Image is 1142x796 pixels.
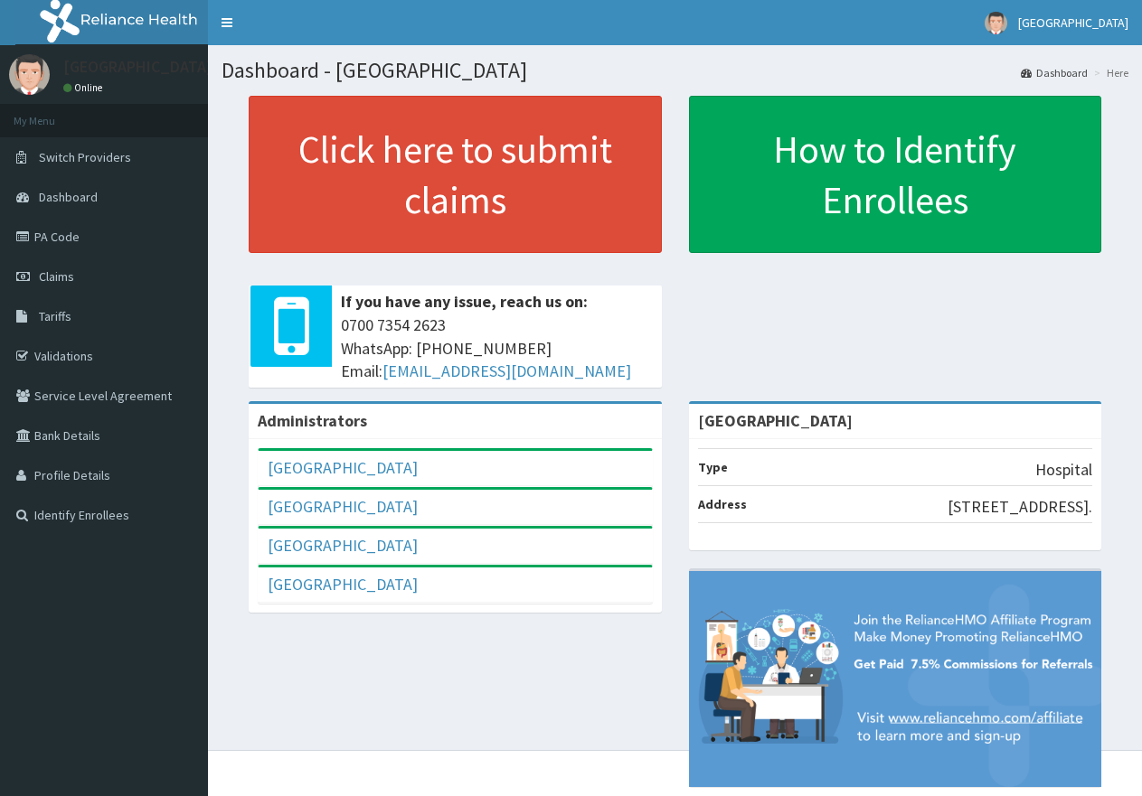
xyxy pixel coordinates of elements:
[39,149,131,165] span: Switch Providers
[63,81,107,94] a: Online
[268,496,418,517] a: [GEOGRAPHIC_DATA]
[63,59,212,75] p: [GEOGRAPHIC_DATA]
[382,361,631,381] a: [EMAIL_ADDRESS][DOMAIN_NAME]
[268,457,418,478] a: [GEOGRAPHIC_DATA]
[39,268,74,285] span: Claims
[39,189,98,205] span: Dashboard
[258,410,367,431] b: Administrators
[1090,65,1128,80] li: Here
[948,495,1092,519] p: [STREET_ADDRESS].
[268,574,418,595] a: [GEOGRAPHIC_DATA]
[9,54,50,95] img: User Image
[222,59,1128,82] h1: Dashboard - [GEOGRAPHIC_DATA]
[268,535,418,556] a: [GEOGRAPHIC_DATA]
[698,410,853,431] strong: [GEOGRAPHIC_DATA]
[698,496,747,512] b: Address
[249,96,662,253] a: Click here to submit claims
[1021,65,1088,80] a: Dashboard
[39,308,71,324] span: Tariffs
[698,459,728,475] b: Type
[1035,458,1092,482] p: Hospital
[985,12,1007,34] img: User Image
[689,571,1102,787] img: provider-team-banner.png
[1018,14,1128,31] span: [GEOGRAPHIC_DATA]
[689,96,1102,253] a: How to Identify Enrollees
[341,314,653,383] span: 0700 7354 2623 WhatsApp: [PHONE_NUMBER] Email:
[341,291,588,312] b: If you have any issue, reach us on:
